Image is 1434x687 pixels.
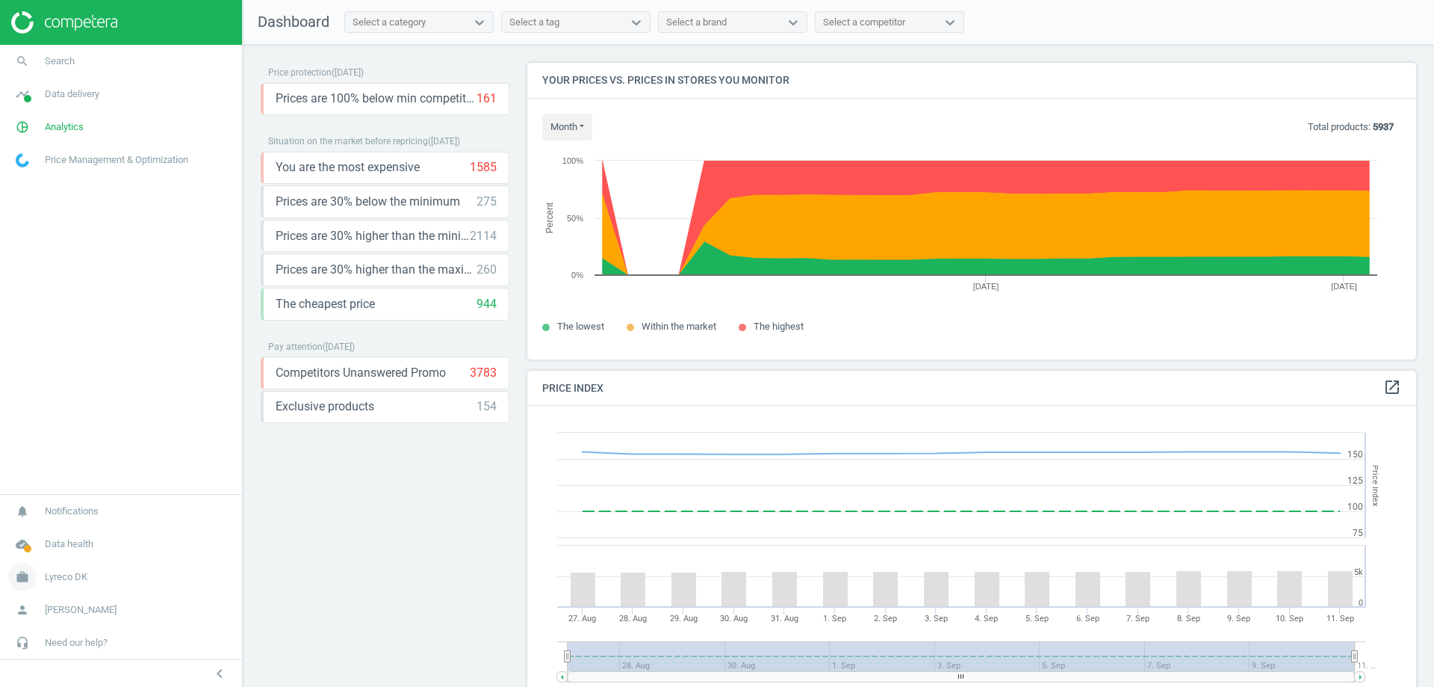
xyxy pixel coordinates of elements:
tspan: 27. Aug [568,614,596,623]
i: headset_mic [8,629,37,657]
i: notifications [8,497,37,526]
div: 161 [477,90,497,107]
tspan: 28. Aug [619,614,647,623]
tspan: [DATE] [1331,282,1357,291]
span: Notifications [45,505,99,518]
span: ( [DATE] ) [332,67,364,78]
span: Pay attention [268,342,323,352]
i: pie_chart_outlined [8,113,37,141]
text: 0 [1359,598,1363,608]
tspan: 2. Sep [874,614,897,623]
span: [PERSON_NAME] [45,603,117,617]
button: chevron_left [201,664,238,683]
div: Select a category [353,16,426,29]
span: Within the market [642,321,716,332]
span: Price protection [268,67,332,78]
tspan: 4. Sep [975,614,998,623]
div: Select a brand [666,16,727,29]
img: wGWNvw8QSZomAAAAABJRU5ErkJggg== [16,153,29,167]
i: work [8,563,37,591]
tspan: 31. Aug [771,614,798,623]
text: 150 [1347,449,1363,460]
span: Search [45,55,75,68]
tspan: [DATE] [973,282,999,291]
tspan: 9. Sep [1227,614,1250,623]
i: chevron_left [211,665,229,683]
div: Select a tag [509,16,559,29]
tspan: 10. Sep [1276,614,1303,623]
span: You are the most expensive [276,159,420,176]
span: Data health [45,537,93,551]
text: 75 [1353,528,1363,538]
i: person [8,596,37,624]
span: Prices are 30% higher than the minimum [276,228,470,244]
text: 100% [562,156,583,165]
span: The cheapest price [276,296,375,312]
span: Analytics [45,120,84,134]
text: 100 [1347,502,1363,512]
tspan: 3. Sep [925,614,948,623]
tspan: 7. Sep [1126,614,1149,623]
tspan: 5. Sep [1025,614,1049,623]
h4: Your prices vs. prices in stores you monitor [527,63,1416,98]
div: 944 [477,296,497,312]
h4: Price Index [527,371,1416,406]
span: ( [DATE] ) [323,342,355,352]
span: Prices are 30% higher than the maximal [276,262,477,278]
tspan: 11. Sep [1326,614,1354,623]
i: timeline [8,80,37,108]
a: open_in_new [1383,378,1401,398]
span: The lowest [557,321,604,332]
tspan: 6. Sep [1076,614,1099,623]
b: 5937 [1373,121,1394,132]
span: The highest [754,321,804,332]
img: ajHJNr6hYgQAAAAASUVORK5CYII= [11,11,117,34]
div: 1585 [470,159,497,176]
text: 5k [1354,567,1363,577]
span: ( [DATE] ) [428,136,460,147]
div: 2114 [470,228,497,244]
button: month [542,114,592,141]
div: 154 [477,398,497,415]
tspan: 30. Aug [720,614,748,623]
div: 3783 [470,365,497,381]
tspan: Price Index [1371,465,1380,506]
span: Need our help? [45,636,108,650]
text: 50% [567,214,583,223]
p: Total products: [1308,120,1394,134]
span: Prices are 100% below min competitor [276,90,477,107]
div: 275 [477,194,497,210]
i: open_in_new [1383,378,1401,396]
i: cloud_done [8,530,37,558]
tspan: 29. Aug [670,614,698,623]
tspan: Percent [544,202,555,233]
text: 125 [1347,475,1363,486]
span: Exclusive products [276,398,374,415]
span: Data delivery [45,87,99,101]
tspan: 8. Sep [1177,614,1200,623]
span: Competitors Unanswered Promo [276,365,446,381]
span: Dashboard [258,13,329,31]
span: Situation on the market before repricing [268,136,428,147]
tspan: 1. Sep [823,614,846,623]
i: search [8,47,37,76]
div: Select a competitor [823,16,905,29]
span: Lyreco DK [45,570,87,584]
span: Price Management & Optimization [45,153,188,167]
span: Prices are 30% below the minimum [276,194,460,210]
tspan: 11. … [1357,661,1376,671]
div: 260 [477,262,497,278]
text: 0% [571,271,583,280]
